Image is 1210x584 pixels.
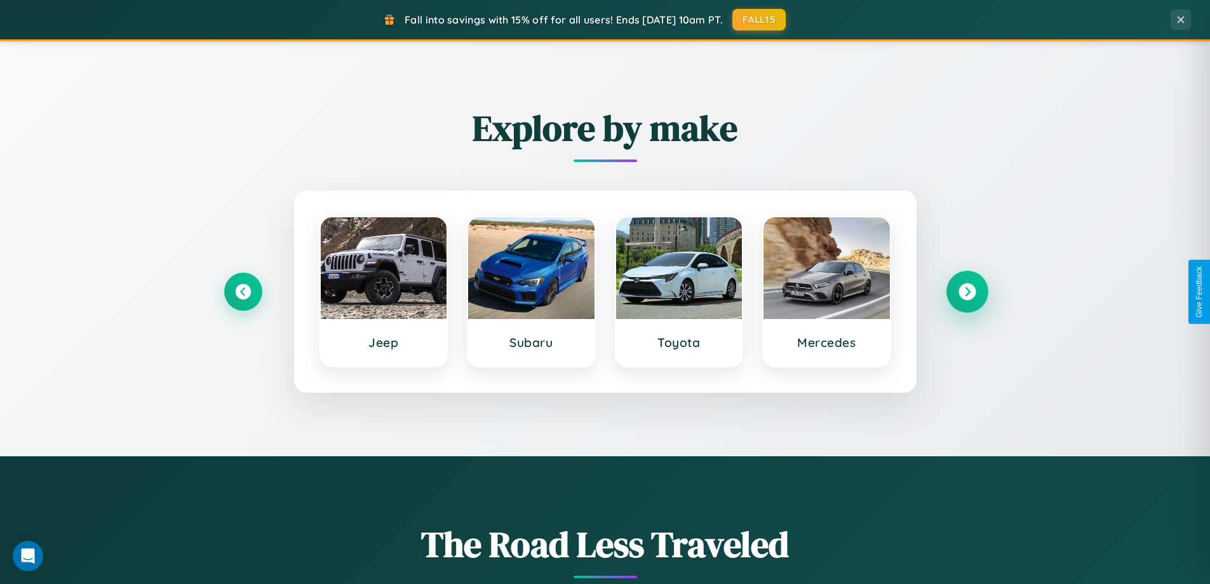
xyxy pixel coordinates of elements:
[776,335,877,350] h3: Mercedes
[1195,266,1204,318] div: Give Feedback
[13,541,43,571] div: Open Intercom Messenger
[629,335,730,350] h3: Toyota
[224,520,986,569] h1: The Road Less Traveled
[224,104,986,153] h2: Explore by make
[732,9,786,31] button: FALL15
[481,335,582,350] h3: Subaru
[333,335,434,350] h3: Jeep
[405,13,723,26] span: Fall into savings with 15% off for all users! Ends [DATE] 10am PT.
